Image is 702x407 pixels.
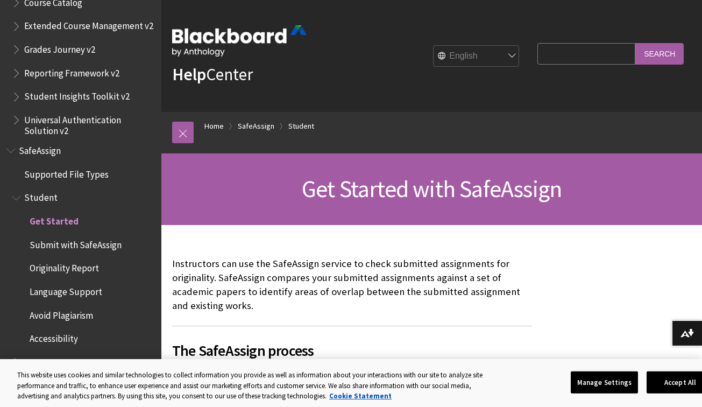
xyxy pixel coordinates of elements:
[288,120,314,133] a: Student
[172,339,532,362] span: The SafeAssign process
[30,330,78,345] span: Accessibility
[30,236,122,250] span: Submit with SafeAssign
[571,371,638,394] button: Manage Settings
[17,370,492,402] div: This website uses cookies and similar technologies to collect information you provide as well as ...
[24,111,154,136] span: Universal Authentication Solution v2
[635,43,684,64] input: Search
[24,64,119,79] span: Reporting Framework v2
[329,391,392,401] a: More information about your privacy, opens in a new tab
[24,189,58,203] span: Student
[30,306,93,321] span: Avoid Plagiarism
[24,165,109,180] span: Supported File Types
[238,120,274,133] a: SafeAssign
[24,17,153,32] span: Extended Course Management v2
[172,64,206,85] strong: Help
[30,283,102,297] span: Language Support
[24,40,95,55] span: Grades Journey v2
[172,64,253,85] a: HelpCenter
[30,212,79,227] span: Get Started
[434,46,520,67] select: Site Language Selector
[204,120,224,133] a: Home
[24,88,130,102] span: Student Insights Toolkit v2
[172,257,532,313] p: Instructors can use the SafeAssign service to check submitted assignments for originality. SafeAs...
[19,142,61,156] span: SafeAssign
[6,142,155,395] nav: Book outline for Blackboard SafeAssign
[172,25,307,57] img: Blackboard by Anthology
[302,174,562,203] span: Get Started with SafeAssign
[24,353,64,368] span: Instructor
[30,259,99,274] span: Originality Report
